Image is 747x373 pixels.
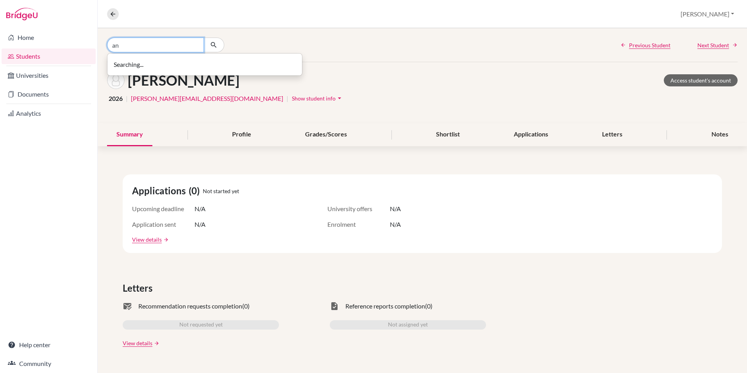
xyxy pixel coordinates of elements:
[296,123,356,146] div: Grades/Scores
[390,204,401,213] span: N/A
[131,94,283,103] a: [PERSON_NAME][EMAIL_ADDRESS][DOMAIN_NAME]
[336,94,343,102] i: arrow_drop_down
[390,220,401,229] span: N/A
[162,237,169,242] a: arrow_forward
[128,72,239,89] h1: [PERSON_NAME]
[123,339,152,347] a: View details
[702,123,738,146] div: Notes
[425,301,432,311] span: (0)
[286,94,288,103] span: |
[132,235,162,244] a: View details
[132,220,195,229] span: Application sent
[2,356,96,371] a: Community
[292,95,336,102] span: Show student info
[179,320,223,330] span: Not requested yet
[593,123,632,146] div: Letters
[388,320,428,330] span: Not assigned yet
[107,72,125,89] img: Jessica Michel's avatar
[2,48,96,64] a: Students
[327,220,390,229] span: Enrolment
[345,301,425,311] span: Reference reports completion
[6,8,38,20] img: Bridge-U
[620,41,670,49] a: Previous Student
[427,123,469,146] div: Shortlist
[195,220,206,229] span: N/A
[107,123,152,146] div: Summary
[114,60,296,69] p: Searching...
[330,301,339,311] span: task
[291,92,344,104] button: Show student infoarrow_drop_down
[123,301,132,311] span: mark_email_read
[107,38,204,52] input: Find student by name...
[664,74,738,86] a: Access student's account
[132,184,189,198] span: Applications
[2,86,96,102] a: Documents
[132,204,195,213] span: Upcoming deadline
[697,41,738,49] a: Next Student
[327,204,390,213] span: University offers
[203,187,239,195] span: Not started yet
[2,106,96,121] a: Analytics
[697,41,729,49] span: Next Student
[629,41,670,49] span: Previous Student
[126,94,128,103] span: |
[504,123,558,146] div: Applications
[2,30,96,45] a: Home
[2,68,96,83] a: Universities
[189,184,203,198] span: (0)
[242,301,250,311] span: (0)
[152,341,159,346] a: arrow_forward
[677,7,738,22] button: [PERSON_NAME]
[195,204,206,213] span: N/A
[138,301,242,311] span: Recommendation requests completion
[2,337,96,353] a: Help center
[223,123,261,146] div: Profile
[109,94,123,103] span: 2026
[123,281,155,295] span: Letters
